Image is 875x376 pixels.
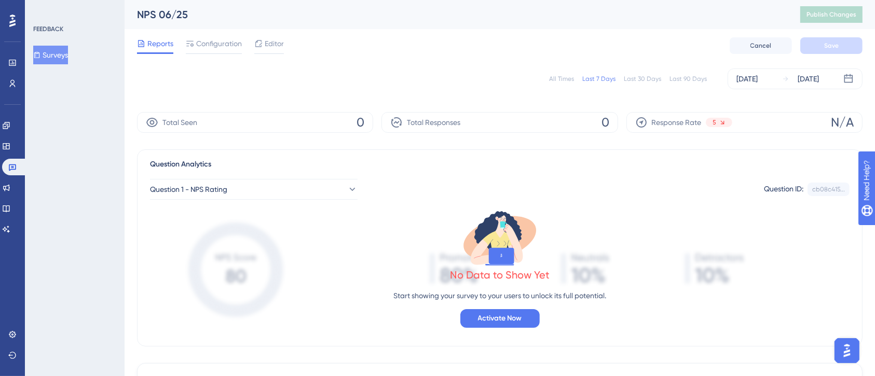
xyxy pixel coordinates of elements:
div: All Times [549,75,574,83]
div: Last 90 Days [669,75,707,83]
span: Need Help? [24,3,65,15]
iframe: UserGuiding AI Assistant Launcher [831,335,863,366]
span: 0 [601,114,609,131]
div: NPS 06/25 [137,7,774,22]
span: Response Rate [652,116,702,129]
span: Activate Now [478,312,522,325]
button: Cancel [730,37,792,54]
span: Total Seen [162,116,197,129]
div: [DATE] [798,73,819,85]
span: 0 [357,114,364,131]
div: Last 7 Days [582,75,616,83]
div: cb08c415... [812,185,845,193]
button: Save [800,37,863,54]
div: No Data to Show Yet [450,268,550,282]
button: Activate Now [460,309,540,328]
span: Question Analytics [150,158,211,171]
span: Save [824,41,839,50]
span: Total Responses [407,116,460,129]
span: Editor [265,37,284,50]
span: Configuration [196,37,242,50]
span: Cancel [750,41,772,50]
span: 5 [713,118,717,127]
span: N/A [831,114,854,131]
div: FEEDBACK [33,25,63,33]
p: Start showing your survey to your users to unlock its full potential. [393,289,606,302]
span: Question 1 - NPS Rating [150,183,227,196]
div: Question ID: [764,183,803,196]
div: [DATE] [736,73,758,85]
span: Publish Changes [806,10,856,19]
span: Reports [147,37,173,50]
button: Question 1 - NPS Rating [150,179,358,200]
div: Last 30 Days [624,75,661,83]
button: Surveys [33,46,68,64]
button: Publish Changes [800,6,863,23]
